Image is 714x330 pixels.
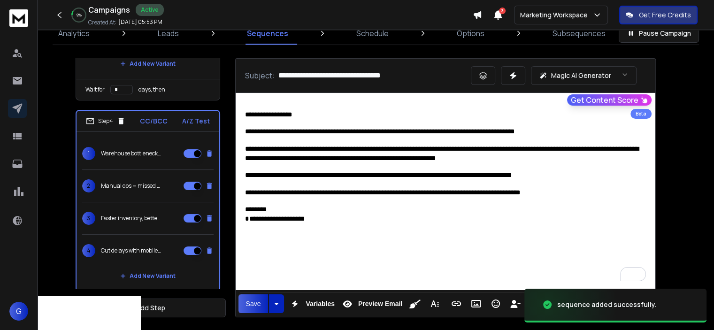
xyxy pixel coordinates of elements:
[113,267,183,285] button: Add New Variant
[238,294,269,313] button: Save
[76,299,226,317] button: Add Step
[158,28,179,39] p: Leads
[25,54,33,62] img: tab_domain_overview_orange.svg
[351,22,394,45] a: Schedule
[338,294,404,313] button: Preview Email
[507,294,524,313] button: Insert Unsubscribe Link
[406,294,424,313] button: Clean HTML
[639,10,691,20] p: Get Free Credits
[140,116,168,126] p: CC/BCC
[286,294,337,313] button: Variables
[551,71,611,80] p: Magic AI Generator
[520,10,591,20] p: Marketing Workspace
[182,116,210,126] p: A/Z Test
[85,86,105,93] p: Wait for
[247,28,288,39] p: Sequences
[304,300,337,308] span: Variables
[101,182,161,190] p: Manual ops = missed revenue
[26,15,46,23] div: v 4.0.25
[447,294,465,313] button: Insert Link (Ctrl+K)
[630,109,652,119] div: Beta
[457,28,484,39] p: Options
[82,179,95,192] span: 2
[567,94,652,106] button: Get Content Score
[104,55,158,61] div: Keywords by Traffic
[15,24,23,32] img: website_grey.svg
[53,22,95,45] a: Analytics
[82,244,95,257] span: 4
[619,24,699,43] button: Pause Campaign
[236,93,655,290] div: To enrich screen reader interactions, please activate Accessibility in Grammarly extension settings
[9,302,28,321] button: G
[9,9,28,27] img: logo
[557,300,657,309] div: sequence added successfully.
[24,24,67,32] div: Domain: [URL]
[101,247,161,254] p: Cut delays with mobile inventory tools
[553,28,606,39] p: Subsequences
[426,294,444,313] button: More Text
[77,12,82,18] p: 9 %
[531,66,637,85] button: Magic AI Generator
[82,147,95,160] span: 1
[241,22,294,45] a: Sequences
[88,4,130,15] h1: Campaigns
[487,294,505,313] button: Emoticons
[547,22,611,45] a: Subsequences
[93,54,101,62] img: tab_keywords_by_traffic_grey.svg
[15,15,23,23] img: logo_orange.svg
[451,22,490,45] a: Options
[499,8,506,14] span: 3
[88,19,116,26] p: Created At:
[138,86,165,93] p: days, then
[82,212,95,225] span: 3
[101,150,161,157] p: Warehouse bottlenecks hurting sales?
[152,22,184,45] a: Leads
[76,110,220,292] li: Step4CC/BCCA/Z Test1Warehouse bottlenecks hurting sales?2Manual ops = missed revenue3Faster inven...
[356,300,404,308] span: Preview Email
[467,294,485,313] button: Insert Image (Ctrl+P)
[356,28,389,39] p: Schedule
[101,215,161,222] p: Faster inventory, better fulfillment
[86,117,125,125] div: Step 4
[118,18,162,26] p: [DATE] 05:53 PM
[58,28,90,39] p: Analytics
[619,6,698,24] button: Get Free Credits
[136,4,164,16] div: Active
[113,54,183,73] button: Add New Variant
[36,55,84,61] div: Domain Overview
[245,70,275,81] p: Subject:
